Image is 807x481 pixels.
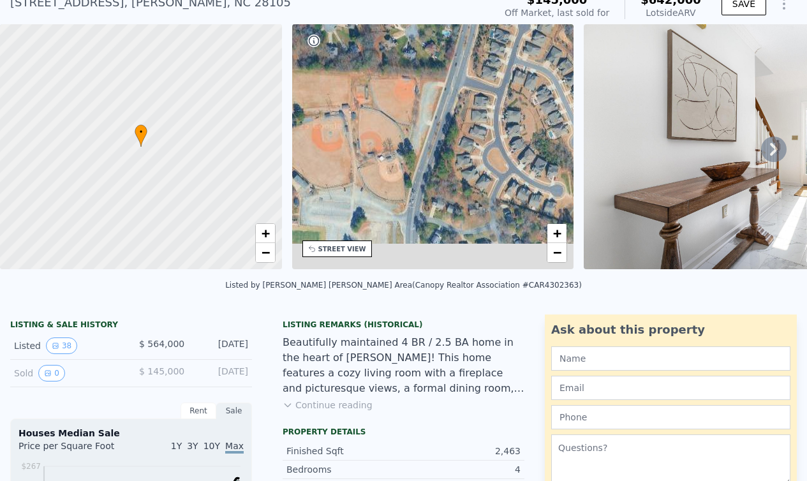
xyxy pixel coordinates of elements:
[256,243,275,262] a: Zoom out
[135,124,147,147] div: •
[181,403,216,419] div: Rent
[286,445,404,457] div: Finished Sqft
[216,403,252,419] div: Sale
[553,225,561,241] span: +
[640,6,701,19] div: Lotside ARV
[551,405,790,429] input: Phone
[551,376,790,400] input: Email
[551,346,790,371] input: Name
[38,365,65,381] button: View historical data
[204,441,220,451] span: 10Y
[404,463,521,476] div: 4
[551,321,790,339] div: Ask about this property
[283,320,524,330] div: Listing Remarks (Historical)
[283,399,373,411] button: Continue reading
[139,339,184,349] span: $ 564,000
[318,244,366,254] div: STREET VIEW
[14,337,121,354] div: Listed
[225,441,244,454] span: Max
[21,462,41,471] tspan: $267
[195,337,248,354] div: [DATE]
[19,427,244,440] div: Houses Median Sale
[261,244,269,260] span: −
[261,225,269,241] span: +
[14,365,121,381] div: Sold
[195,365,248,381] div: [DATE]
[256,224,275,243] a: Zoom in
[135,126,147,138] span: •
[139,366,184,376] span: $ 145,000
[225,281,582,290] div: Listed by [PERSON_NAME] [PERSON_NAME] Area (Canopy Realtor Association #CAR4302363)
[283,427,524,437] div: Property details
[19,440,131,460] div: Price per Square Foot
[547,243,566,262] a: Zoom out
[10,320,252,332] div: LISTING & SALE HISTORY
[286,463,404,476] div: Bedrooms
[404,445,521,457] div: 2,463
[547,224,566,243] a: Zoom in
[505,6,609,19] div: Off Market, last sold for
[171,441,182,451] span: 1Y
[187,441,198,451] span: 3Y
[46,337,77,354] button: View historical data
[283,335,524,396] div: Beautifully maintained 4 BR / 2.5 BA home in the heart of [PERSON_NAME]! This home features a coz...
[553,244,561,260] span: −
